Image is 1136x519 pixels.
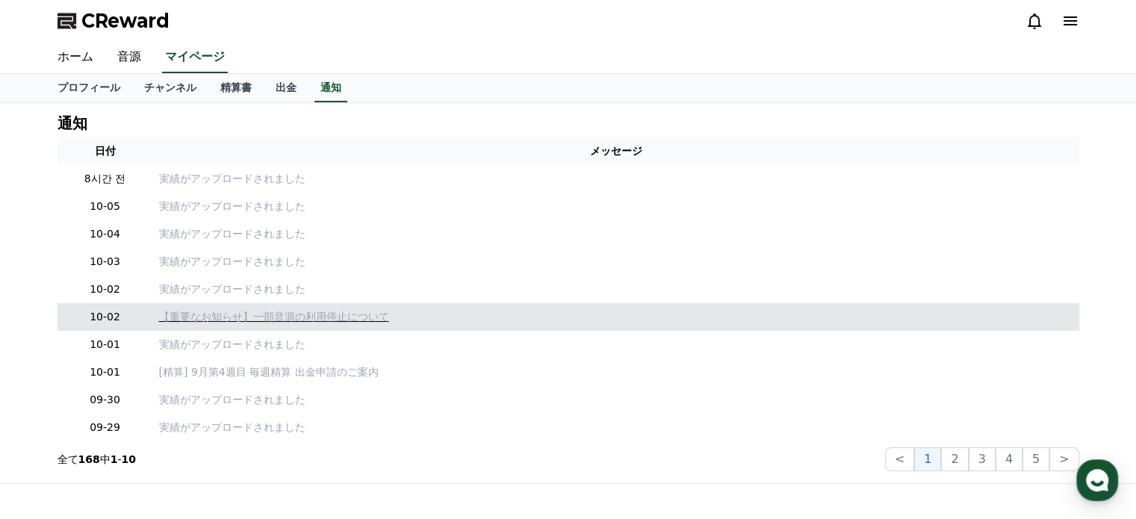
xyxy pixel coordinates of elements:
a: 実績がアップロードされました [159,420,1073,435]
strong: 10 [122,453,136,465]
a: [精算] 9月第4週目 毎週精算 出金申請のご案内 [159,364,1073,380]
button: 1 [914,447,941,471]
button: 5 [1022,447,1049,471]
a: 実績がアップロードされました [159,392,1073,408]
a: 設定 [193,395,287,432]
p: 全て 中 - [58,452,137,467]
a: チャンネル [132,74,208,102]
a: 出金 [264,74,308,102]
a: 実績がアップロードされました [159,171,1073,187]
p: 10-01 [63,364,147,380]
span: 設定 [231,417,249,429]
a: 実績がアップロードされました [159,254,1073,270]
th: メッセージ [153,137,1079,165]
strong: 168 [78,453,100,465]
a: マイページ [162,42,228,73]
a: CReward [58,9,170,33]
a: プロフィール [46,74,132,102]
p: 09-30 [63,392,147,408]
button: 4 [996,447,1022,471]
button: 2 [941,447,968,471]
a: 通知 [314,74,347,102]
a: 音源 [105,42,153,73]
a: 【重要なお知らせ】一部音源の利用停止について [159,309,1073,325]
a: ホーム [46,42,105,73]
p: 10-04 [63,226,147,242]
p: 10-03 [63,254,147,270]
button: > [1049,447,1078,471]
h4: 通知 [58,115,87,131]
strong: 1 [111,453,118,465]
a: 実績がアップロードされました [159,226,1073,242]
p: 10-05 [63,199,147,214]
th: 日付 [58,137,153,165]
span: ホーム [38,417,65,429]
p: 8시간 전 [63,171,147,187]
button: < [885,447,914,471]
a: 実績がアップロードされました [159,337,1073,352]
p: 10-01 [63,337,147,352]
a: 実績がアップロードされました [159,282,1073,297]
a: 実績がアップロードされました [159,199,1073,214]
a: ホーム [4,395,99,432]
p: 10-02 [63,309,147,325]
button: 3 [969,447,996,471]
a: 精算書 [208,74,264,102]
a: チャット [99,395,193,432]
p: 10-02 [63,282,147,297]
p: 09-29 [63,420,147,435]
span: チャット [128,418,164,430]
span: CReward [81,9,170,33]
